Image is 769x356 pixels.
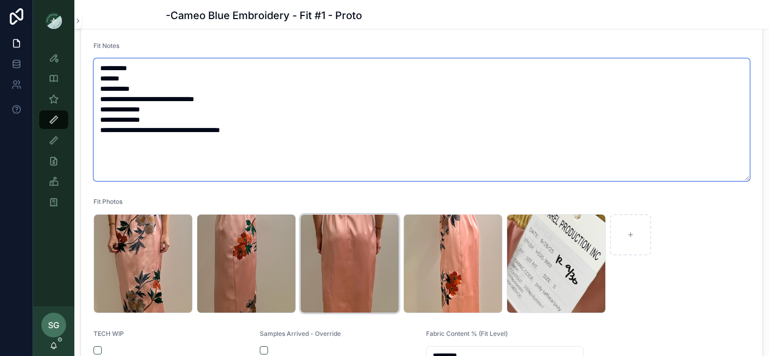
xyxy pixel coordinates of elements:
span: Fit Notes [93,42,119,50]
div: scrollable content [33,41,74,225]
h1: -Cameo Blue Embroidery - Fit #1 - Proto [166,8,362,23]
span: Samples Arrived - Override [260,330,341,337]
img: App logo [45,12,62,29]
span: SG [48,319,59,331]
span: Fit Photos [93,198,122,205]
span: TECH WIP [93,330,124,337]
span: Fabric Content % (Fit Level) [426,330,508,337]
